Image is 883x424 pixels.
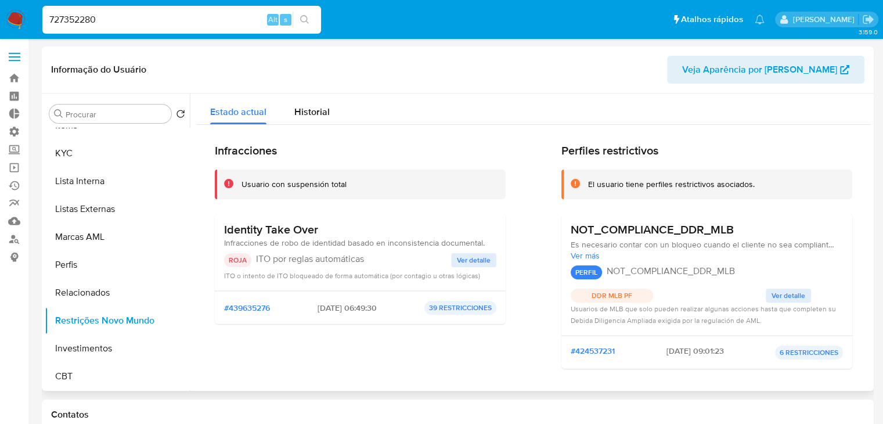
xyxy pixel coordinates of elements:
[45,279,190,307] button: Relacionados
[45,335,190,362] button: Investimentos
[45,167,190,195] button: Lista Interna
[682,56,837,84] span: Veja Aparência por [PERSON_NAME]
[45,362,190,390] button: CBT
[54,109,63,118] button: Procurar
[792,14,858,25] p: matias.logusso@mercadopago.com.br
[51,64,146,76] h1: Informação do Usuário
[667,56,864,84] button: Veja Aparência por [PERSON_NAME]
[268,14,277,25] span: Alt
[45,307,190,335] button: Restrições Novo Mundo
[51,409,864,421] h1: Contatos
[293,12,316,28] button: search-icon
[42,12,321,27] input: Pesquise usuários ou casos...
[755,15,765,24] a: Notificações
[681,13,743,26] span: Atalhos rápidos
[176,109,185,122] button: Retornar ao pedido padrão
[284,14,287,25] span: s
[66,109,167,120] input: Procurar
[862,13,874,26] a: Sair
[45,251,190,279] button: Perfis
[45,223,190,251] button: Marcas AML
[45,139,190,167] button: KYC
[45,195,190,223] button: Listas Externas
